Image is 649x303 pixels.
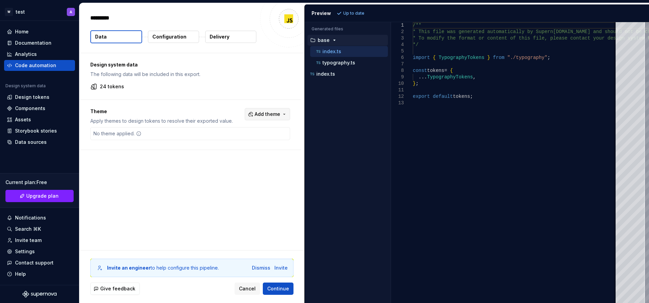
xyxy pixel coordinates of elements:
[245,108,290,120] button: Add theme
[4,60,75,71] a: Code automation
[100,83,124,90] p: 24 tokens
[391,48,404,55] div: 5
[391,67,404,74] div: 8
[4,257,75,268] button: Contact support
[16,9,25,15] div: test
[4,49,75,60] a: Analytics
[15,139,47,146] div: Data sources
[100,285,135,292] span: Give feedback
[4,235,75,246] a: Invite team
[90,71,290,78] p: The following data will be included in this export.
[413,68,427,73] span: const
[4,114,75,125] a: Assets
[1,4,78,19] button: WtestA
[15,259,54,266] div: Contact support
[391,42,404,48] div: 4
[15,62,56,69] div: Code automation
[263,283,293,295] button: Continue
[391,100,404,106] div: 13
[70,9,72,15] div: A
[267,285,289,292] span: Continue
[15,94,49,101] div: Design tokens
[450,68,453,73] span: {
[15,40,51,46] div: Documentation
[391,35,404,42] div: 3
[252,264,270,271] button: Dismiss
[255,111,280,118] span: Add theme
[4,137,75,148] a: Data sources
[90,118,233,124] p: Apply themes to design tokens to resolve their exported value.
[4,269,75,279] button: Help
[322,49,341,54] p: index.ts
[5,8,13,16] div: W
[15,248,35,255] div: Settings
[95,33,107,40] p: Data
[15,105,45,112] div: Components
[438,55,484,60] span: TypographyTokens
[4,246,75,257] a: Settings
[318,37,330,43] p: base
[391,55,404,61] div: 6
[391,29,404,35] div: 2
[4,212,75,223] button: Notifications
[473,74,476,80] span: ,
[413,35,553,41] span: * To modify the format or content of this file, p
[391,74,404,80] div: 9
[413,29,553,34] span: * This file was generated automatically by Supern
[322,60,355,65] p: typography.ts
[391,87,404,93] div: 11
[90,108,233,115] p: Theme
[107,265,151,271] b: Invite an engineer
[316,71,335,77] p: index.ts
[413,55,430,60] span: import
[15,271,26,277] div: Help
[453,94,470,99] span: tokens
[547,55,550,60] span: ;
[15,28,29,35] div: Home
[487,55,490,60] span: }
[343,11,364,16] p: Up to date
[107,264,219,271] div: to help configure this pipeline.
[416,81,418,86] span: ;
[148,31,199,43] button: Configuration
[26,193,59,199] span: Upgrade plan
[413,94,430,99] span: export
[152,33,186,40] p: Configuration
[15,214,46,221] div: Notifications
[239,285,256,292] span: Cancel
[418,74,427,80] span: ...
[312,26,384,32] p: Generated files
[210,33,229,40] p: Delivery
[235,283,260,295] button: Cancel
[4,26,75,37] a: Home
[90,283,140,295] button: Give feedback
[307,36,388,44] button: base
[312,10,331,17] div: Preview
[205,31,256,43] button: Delivery
[4,103,75,114] a: Components
[444,68,447,73] span: =
[90,61,290,68] p: Design system data
[307,70,388,78] button: index.ts
[4,125,75,136] a: Storybook stories
[4,224,75,234] button: Search ⌘K
[15,127,57,134] div: Storybook stories
[4,37,75,48] a: Documentation
[391,61,404,67] div: 7
[15,226,41,232] div: Search ⌘K
[4,92,75,103] a: Design tokens
[274,264,288,271] button: Invite
[391,22,404,29] div: 1
[15,237,42,244] div: Invite team
[427,68,444,73] span: tokens
[5,190,74,202] a: Upgrade plan
[5,83,46,89] div: Design system data
[310,48,388,55] button: index.ts
[90,30,142,43] button: Data
[15,51,37,58] div: Analytics
[91,127,144,140] div: No theme applied.
[310,59,388,66] button: typography.ts
[493,55,504,60] span: from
